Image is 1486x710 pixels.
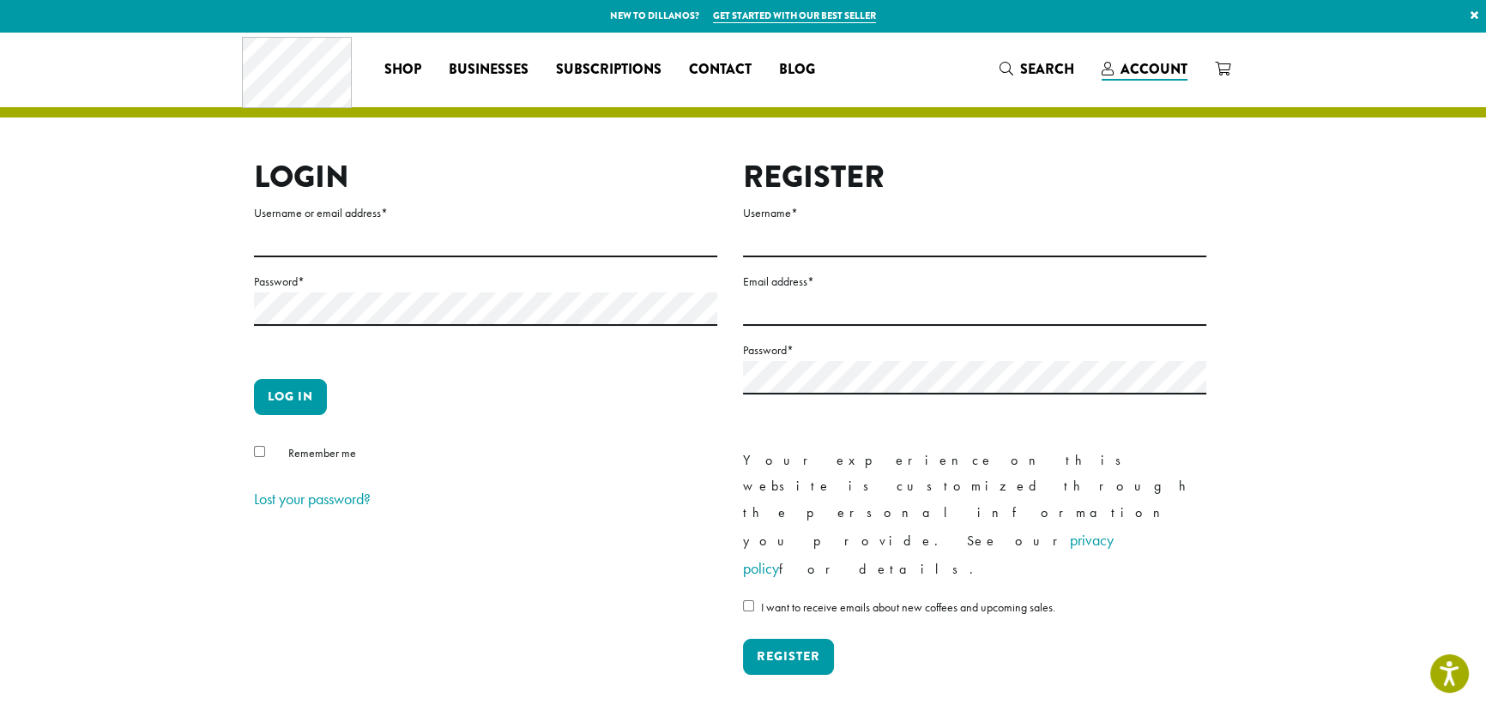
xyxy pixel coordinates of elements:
[254,489,371,508] a: Lost your password?
[743,448,1206,583] p: Your experience on this website is customized through the personal information you provide. See o...
[254,159,717,196] h2: Login
[370,56,434,83] a: Shop
[761,599,1055,615] span: I want to receive emails about new coffees and upcoming sales.
[254,202,717,224] label: Username or email address
[743,600,754,611] input: I want to receive emails about new coffees and upcoming sales.
[288,445,356,460] span: Remember me
[713,9,876,23] a: Get started with our best seller
[1121,59,1187,79] span: Account
[688,59,751,81] span: Contact
[1020,59,1074,79] span: Search
[743,340,1206,361] label: Password
[743,159,1206,196] h2: Register
[448,59,528,81] span: Businesses
[555,59,661,81] span: Subscriptions
[778,59,814,81] span: Blog
[743,202,1206,224] label: Username
[254,379,327,415] button: Log in
[254,271,717,292] label: Password
[743,271,1206,292] label: Email address
[384,59,420,81] span: Shop
[986,55,1088,83] a: Search
[743,639,834,675] button: Register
